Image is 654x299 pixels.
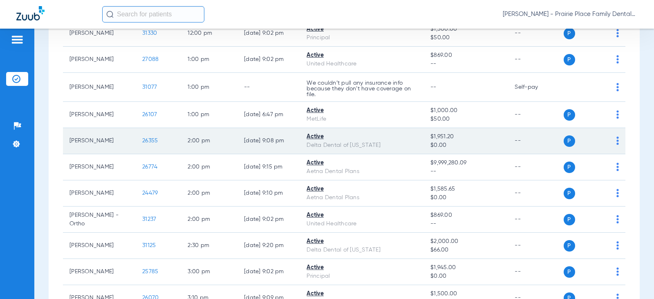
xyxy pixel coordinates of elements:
td: 2:30 PM [181,233,237,259]
span: -- [430,60,502,68]
span: $1,000.00 [430,106,502,115]
img: group-dot-blue.svg [616,55,619,63]
span: P [564,28,575,39]
span: $0.00 [430,141,502,150]
td: -- [508,233,563,259]
td: 2:00 PM [181,154,237,180]
img: group-dot-blue.svg [616,110,619,119]
span: 26774 [142,164,157,170]
p: We couldn’t pull any insurance info because they don’t have coverage on file. [307,80,417,97]
span: $50.00 [430,34,502,42]
span: $1,945.00 [430,263,502,272]
td: 3:00 PM [181,259,237,285]
div: United Healthcare [307,60,417,68]
div: Principal [307,34,417,42]
div: Aetna Dental Plans [307,167,417,176]
td: -- [237,73,300,102]
td: [DATE] 9:02 PM [237,207,300,233]
span: $1,951.20 [430,133,502,141]
td: [PERSON_NAME] [63,47,136,73]
div: Active [307,51,417,60]
span: P [564,162,575,173]
img: hamburger-icon [11,35,24,45]
td: 2:00 PM [181,180,237,207]
span: $9,999,280.09 [430,159,502,167]
td: [PERSON_NAME] [63,73,136,102]
div: Active [307,159,417,167]
td: -- [508,128,563,154]
div: Active [307,185,417,193]
span: 31330 [142,30,157,36]
span: -- [430,84,437,90]
span: P [564,240,575,252]
span: P [564,135,575,147]
td: [DATE] 9:02 PM [237,20,300,47]
span: P [564,109,575,121]
td: [DATE] 9:02 PM [237,259,300,285]
div: MetLife [307,115,417,124]
td: [PERSON_NAME] [63,180,136,207]
span: $1,585.65 [430,185,502,193]
td: -- [508,154,563,180]
span: $0.00 [430,193,502,202]
img: group-dot-blue.svg [616,241,619,250]
td: [PERSON_NAME] [63,233,136,259]
td: 12:00 PM [181,20,237,47]
span: $0.00 [430,272,502,281]
span: 25785 [142,269,158,274]
div: Active [307,25,417,34]
span: $869.00 [430,211,502,220]
span: P [564,214,575,225]
td: -- [508,20,563,47]
td: 1:00 PM [181,102,237,128]
div: Active [307,237,417,246]
input: Search for patients [102,6,204,22]
td: -- [508,259,563,285]
img: group-dot-blue.svg [616,83,619,91]
span: 24479 [142,190,158,196]
td: -- [508,180,563,207]
div: Delta Dental of [US_STATE] [307,246,417,254]
span: -- [430,220,502,228]
span: $1,500.00 [430,25,502,34]
img: group-dot-blue.svg [616,163,619,171]
span: $2,000.00 [430,237,502,246]
td: [DATE] 6:47 PM [237,102,300,128]
div: Aetna Dental Plans [307,193,417,202]
span: 31077 [142,84,157,90]
span: P [564,54,575,65]
span: 31125 [142,243,156,248]
span: P [564,266,575,278]
div: Active [307,263,417,272]
span: 31237 [142,216,156,222]
span: 27088 [142,56,159,62]
div: Principal [307,272,417,281]
div: United Healthcare [307,220,417,228]
span: $1,500.00 [430,290,502,298]
td: 2:00 PM [181,128,237,154]
td: [DATE] 9:08 PM [237,128,300,154]
td: -- [508,102,563,128]
span: $66.00 [430,246,502,254]
span: P [564,188,575,199]
td: [DATE] 9:10 PM [237,180,300,207]
span: -- [430,167,502,176]
td: [DATE] 9:20 PM [237,233,300,259]
div: Delta Dental of [US_STATE] [307,141,417,150]
img: group-dot-blue.svg [616,137,619,145]
img: group-dot-blue.svg [616,189,619,197]
td: [DATE] 9:15 PM [237,154,300,180]
div: Active [307,211,417,220]
img: group-dot-blue.svg [616,215,619,223]
img: Search Icon [106,11,114,18]
td: [PERSON_NAME] [63,259,136,285]
div: Active [307,290,417,298]
span: 26107 [142,112,157,117]
div: Active [307,133,417,141]
td: Self-pay [508,73,563,102]
span: 26355 [142,138,158,144]
span: $869.00 [430,51,502,60]
td: [PERSON_NAME] [63,154,136,180]
img: group-dot-blue.svg [616,29,619,37]
td: 1:00 PM [181,73,237,102]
